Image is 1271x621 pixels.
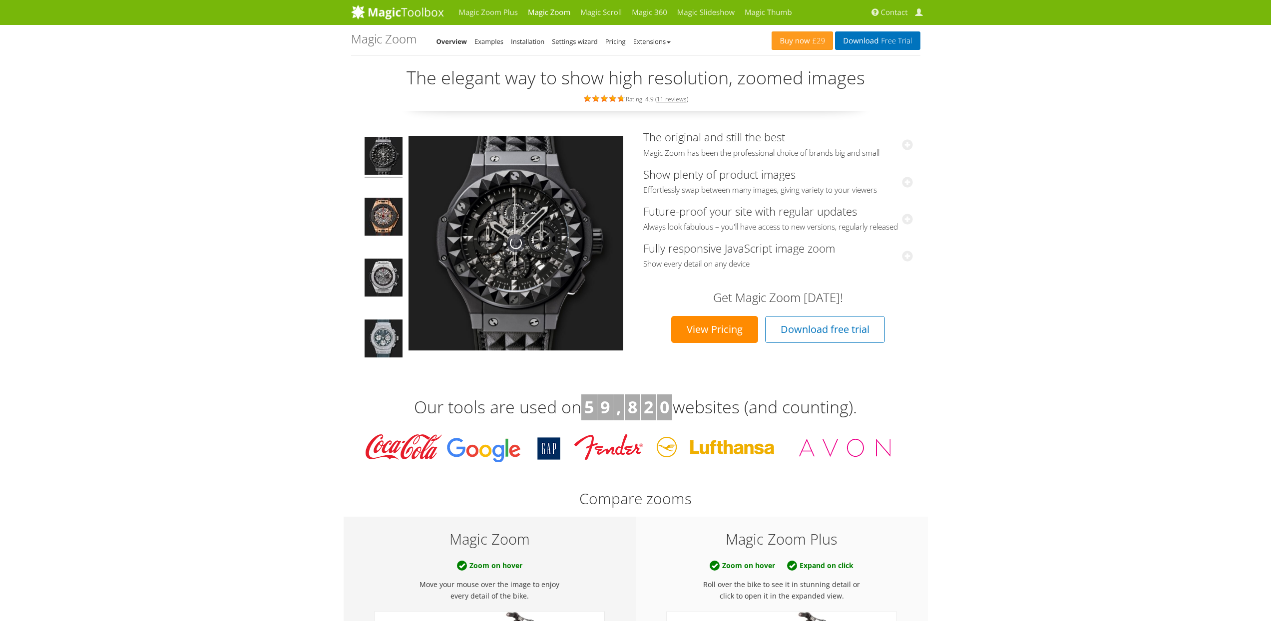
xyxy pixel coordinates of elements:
b: 8 [628,395,637,418]
img: Big Bang Ferrari King Gold Carbon [365,198,403,239]
a: View Pricing [671,316,758,343]
a: Overview [436,37,467,46]
a: Installation [511,37,544,46]
a: Big Bang Ferrari King Gold Carbon [364,197,404,240]
img: Big Bang Depeche Mode - Magic Zoom Demo [365,137,403,178]
span: Always look fabulous – you'll have access to new versions, regularly released [643,222,913,232]
a: 11 reviews [657,95,687,103]
img: Big Bang Unico Titanium - Magic Zoom Demo [365,259,403,300]
span: Magic Zoom has been the professional choice of brands big and small [643,148,913,158]
a: Big Bang Jeans [364,318,404,361]
a: Download free trial [765,316,885,343]
a: Fully responsive JavaScript image zoomShow every detail on any device [643,241,913,269]
b: 0 [660,395,669,418]
span: Free Trial [878,37,912,45]
h1: Magic Zoom [351,32,417,45]
a: Big Bang Unico Titanium [364,258,404,301]
b: , [616,395,621,418]
span: Contact [881,7,908,17]
a: The original and still the bestMagic Zoom has been the professional choice of brands big and small [643,129,913,158]
a: Big Bang Depeche Mode [364,136,404,179]
img: Big Bang Jeans - Magic Zoom Demo [365,319,403,360]
img: Magic Toolbox Customers [359,430,913,465]
a: Future-proof your site with regular updatesAlways look fabulous – you'll have access to new versi... [643,204,913,232]
h3: Get Magic Zoom [DATE]! [653,291,903,304]
a: Extensions [633,37,671,46]
h2: Compare zooms [351,490,920,507]
a: Buy now£29 [772,31,833,50]
a: Show plenty of product imagesEffortlessly swap between many images, giving variety to your viewers [643,167,913,195]
a: Pricing [605,37,626,46]
a: Examples [474,37,503,46]
b: Zoom on hover [705,557,780,574]
b: Zoom on hover [452,557,527,574]
b: 2 [644,395,653,418]
a: Settings wizard [552,37,598,46]
b: 5 [584,395,594,418]
b: 9 [600,395,610,418]
a: DownloadFree Trial [835,31,920,50]
img: MagicToolbox.com - Image tools for your website [351,4,444,19]
span: Show every detail on any device [643,259,913,269]
h2: The elegant way to show high resolution, zoomed images [351,68,920,88]
p: Move your mouse over the image to enjoy every detail of the bike. [353,579,626,602]
h3: Our tools are used on websites (and counting). [351,394,920,420]
p: Roll over the bike to see it in stunning detail or click to open it in the expanded view. [645,579,918,602]
span: £29 [810,37,826,45]
div: Rating: 4.9 ( ) [351,93,920,104]
span: Effortlessly swap between many images, giving variety to your viewers [643,185,913,195]
b: Expand on click [782,557,858,574]
h5: Magic Zoom Plus [645,531,918,547]
h5: Magic Zoom [353,531,626,547]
